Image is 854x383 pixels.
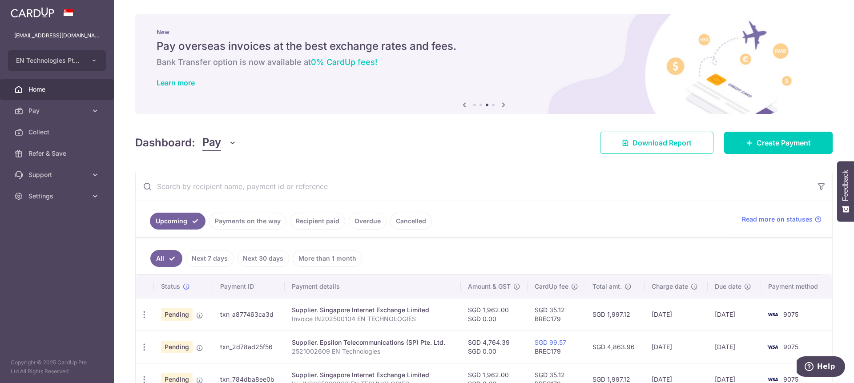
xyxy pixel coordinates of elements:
[209,213,286,230] a: Payments on the way
[28,85,87,94] span: Home
[585,298,645,331] td: SGD 1,997.12
[837,161,854,222] button: Feedback - Show survey
[293,250,362,267] a: More than 1 month
[461,298,528,331] td: SGD 1,962.00 SGD 0.00
[157,39,811,53] h5: Pay overseas invoices at the best exchange rates and fees.
[349,213,387,230] a: Overdue
[783,310,798,318] span: 9075
[592,282,622,291] span: Total amt.
[742,215,813,224] span: Read more on statuses
[535,282,568,291] span: CardUp fee
[290,213,345,230] a: Recipient paid
[708,298,761,331] td: [DATE]
[202,134,221,151] span: Pay
[213,275,285,298] th: Payment ID
[157,28,811,36] p: New
[528,298,585,331] td: SGD 35.12 BREC179
[645,331,708,363] td: [DATE]
[16,56,82,65] span: EN Technologies Pte Ltd
[28,106,87,115] span: Pay
[292,314,453,323] p: Invoice IN202500104 EN TECHNOLOGIES
[645,298,708,331] td: [DATE]
[292,306,453,314] div: Supplier. Singapore Internet Exchange Limited
[535,339,566,346] a: SGD 99.57
[468,282,511,291] span: Amount & GST
[708,331,761,363] td: [DATE]
[764,309,781,320] img: Bank Card
[28,149,87,158] span: Refer & Save
[842,170,850,201] span: Feedback
[311,57,377,67] span: 0% CardUp fees!
[600,132,713,154] a: Download Report
[652,282,688,291] span: Charge date
[742,215,822,224] a: Read more on statuses
[528,331,585,363] td: BREC179
[186,250,234,267] a: Next 7 days
[150,213,205,230] a: Upcoming
[161,341,193,353] span: Pending
[213,331,285,363] td: txn_2d78ad25f56
[585,331,645,363] td: SGD 4,863.96
[390,213,432,230] a: Cancelled
[157,57,811,68] h6: Bank Transfer option is now available at
[724,132,833,154] a: Create Payment
[161,282,180,291] span: Status
[14,31,100,40] p: [EMAIL_ADDRESS][DOMAIN_NAME]
[285,275,460,298] th: Payment details
[292,347,453,356] p: 2521002609 EN Technologies
[715,282,741,291] span: Due date
[213,298,285,331] td: txn_a877463ca3d
[135,14,833,114] img: International Invoice Banner
[135,135,195,151] h4: Dashboard:
[28,128,87,137] span: Collect
[28,170,87,179] span: Support
[292,371,453,379] div: Supplier. Singapore Internet Exchange Limited
[161,308,193,321] span: Pending
[461,331,528,363] td: SGD 4,764.39 SGD 0.00
[292,338,453,347] div: Supplier. Epsilon Telecommunications (SP) Pte. Ltd.
[237,250,289,267] a: Next 30 days
[764,342,781,352] img: Bank Card
[632,137,692,148] span: Download Report
[157,78,195,87] a: Learn more
[757,137,811,148] span: Create Payment
[761,275,832,298] th: Payment method
[150,250,182,267] a: All
[783,343,798,351] span: 9075
[11,7,54,18] img: CardUp
[28,192,87,201] span: Settings
[136,172,811,201] input: Search by recipient name, payment id or reference
[783,375,798,383] span: 9075
[202,134,237,151] button: Pay
[797,356,845,379] iframe: Opens a widget where you can find more information
[8,50,106,71] button: EN Technologies Pte Ltd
